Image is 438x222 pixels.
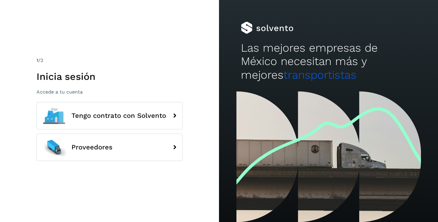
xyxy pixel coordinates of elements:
[241,41,416,82] h2: Las mejores empresas de México necesitan más y mejores
[36,57,38,63] span: 1
[71,112,166,119] span: Tengo contrato con Solvento
[36,71,182,82] h1: Inicia sesión
[36,134,182,161] button: Proveedores
[71,144,113,151] span: Proveedores
[36,102,182,129] button: Tengo contrato con Solvento
[283,68,356,81] span: transportistas
[36,89,182,95] p: Accede a tu cuenta
[36,57,182,64] div: /2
